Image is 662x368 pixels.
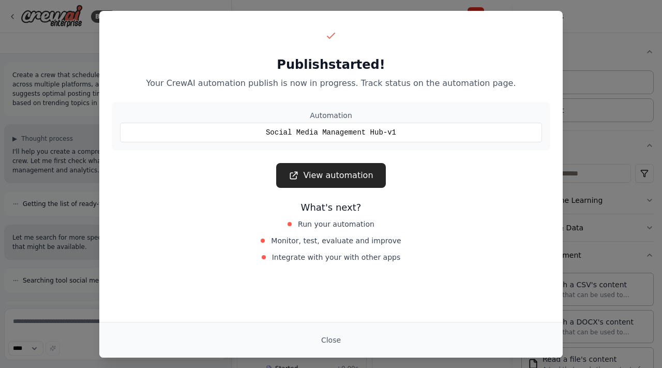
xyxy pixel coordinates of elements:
button: Close [313,331,349,349]
a: View automation [276,163,385,188]
h2: Publish started! [112,56,550,73]
span: Monitor, test, evaluate and improve [271,235,401,246]
span: Integrate with your with other apps [272,252,401,262]
span: Run your automation [298,219,374,229]
div: Social Media Management Hub-v1 [120,123,542,142]
h3: What's next? [112,200,550,215]
div: Automation [120,110,542,121]
p: Your CrewAI automation publish is now in progress. Track status on the automation page. [112,77,550,90]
